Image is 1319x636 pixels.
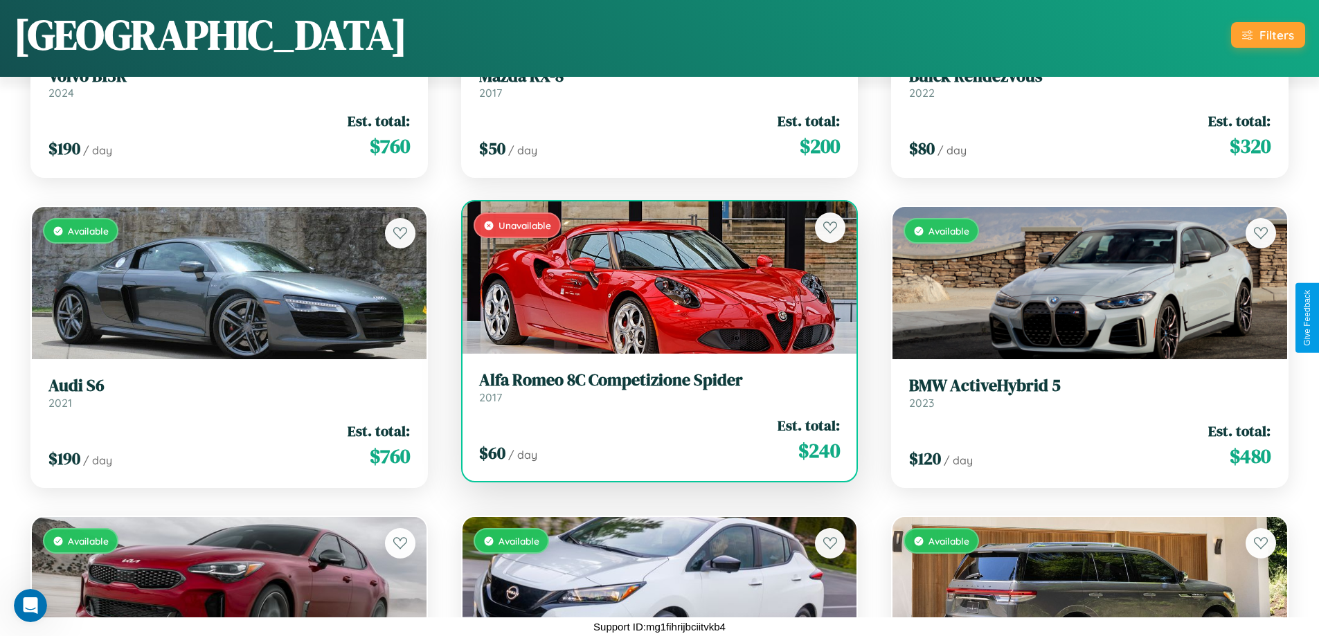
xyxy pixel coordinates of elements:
[479,86,502,100] span: 2017
[909,66,1271,100] a: Buick Rendezvous2022
[928,225,969,237] span: Available
[1259,28,1294,42] div: Filters
[348,111,410,131] span: Est. total:
[909,396,934,410] span: 2023
[1208,111,1271,131] span: Est. total:
[937,143,967,157] span: / day
[909,376,1271,396] h3: BMW ActiveHybrid 5
[48,66,410,100] a: Volvo B13R2024
[68,535,109,547] span: Available
[479,390,502,404] span: 2017
[48,376,410,396] h3: Audi S6
[48,447,80,470] span: $ 190
[370,132,410,160] span: $ 760
[944,453,973,467] span: / day
[1302,290,1312,346] div: Give Feedback
[1208,421,1271,441] span: Est. total:
[479,66,841,100] a: Mazda RX-82017
[909,86,935,100] span: 2022
[798,437,840,464] span: $ 240
[14,589,47,622] iframe: Intercom live chat
[479,370,841,404] a: Alfa Romeo 8C Competizione Spider2017
[1230,132,1271,160] span: $ 320
[909,376,1271,410] a: BMW ActiveHybrid 52023
[370,442,410,470] span: $ 760
[479,442,505,464] span: $ 60
[593,617,726,636] p: Support ID: mg1fihrijbciitvkb4
[928,535,969,547] span: Available
[909,137,935,160] span: $ 80
[1230,442,1271,470] span: $ 480
[68,225,109,237] span: Available
[479,137,505,160] span: $ 50
[348,421,410,441] span: Est. total:
[499,535,539,547] span: Available
[48,396,72,410] span: 2021
[83,143,112,157] span: / day
[778,415,840,435] span: Est. total:
[508,143,537,157] span: / day
[14,6,407,63] h1: [GEOGRAPHIC_DATA]
[48,137,80,160] span: $ 190
[48,376,410,410] a: Audi S62021
[479,370,841,390] h3: Alfa Romeo 8C Competizione Spider
[909,447,941,470] span: $ 120
[800,132,840,160] span: $ 200
[1231,22,1305,48] button: Filters
[778,111,840,131] span: Est. total:
[508,448,537,462] span: / day
[499,219,551,231] span: Unavailable
[83,453,112,467] span: / day
[48,86,74,100] span: 2024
